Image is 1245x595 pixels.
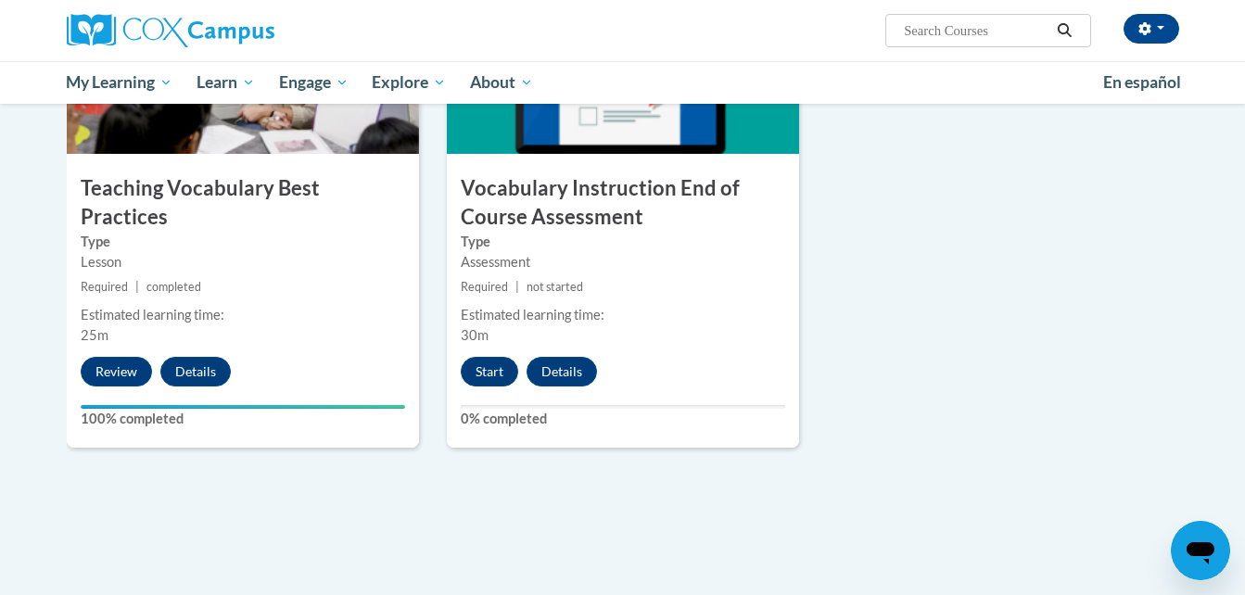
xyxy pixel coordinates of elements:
h3: Vocabulary Instruction End of Course Assessment [447,174,799,232]
button: Account Settings [1124,14,1179,44]
span: Required [81,280,128,294]
img: Cox Campus [67,14,274,47]
span: About [470,71,533,94]
button: Details [527,357,597,386]
button: Details [160,357,231,386]
div: Your progress [81,405,405,409]
span: | [515,280,519,294]
div: Lesson [81,252,405,272]
div: Main menu [39,61,1207,104]
a: About [458,61,545,104]
label: 100% completed [81,409,405,429]
a: Cox Campus [67,14,419,47]
label: Type [461,232,785,252]
span: Learn [197,71,255,94]
span: Required [461,280,508,294]
a: Explore [360,61,458,104]
div: Assessment [461,252,785,272]
span: 25m [81,327,108,343]
span: En español [1103,72,1181,92]
span: My Learning [66,71,172,94]
button: Start [461,357,518,386]
a: En español [1091,63,1193,102]
span: Explore [372,71,446,94]
iframe: Button to launch messaging window [1171,521,1230,580]
button: Review [81,357,152,386]
div: Estimated learning time: [81,305,405,325]
button: Search [1050,19,1078,42]
span: 30m [461,327,489,343]
span: not started [527,280,583,294]
label: Type [81,232,405,252]
a: Learn [184,61,267,104]
h3: Teaching Vocabulary Best Practices [67,174,419,232]
input: Search Courses [902,19,1050,42]
span: completed [146,280,201,294]
a: My Learning [55,61,185,104]
span: | [135,280,139,294]
label: 0% completed [461,409,785,429]
div: Estimated learning time: [461,305,785,325]
span: Engage [279,71,349,94]
a: Engage [267,61,361,104]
